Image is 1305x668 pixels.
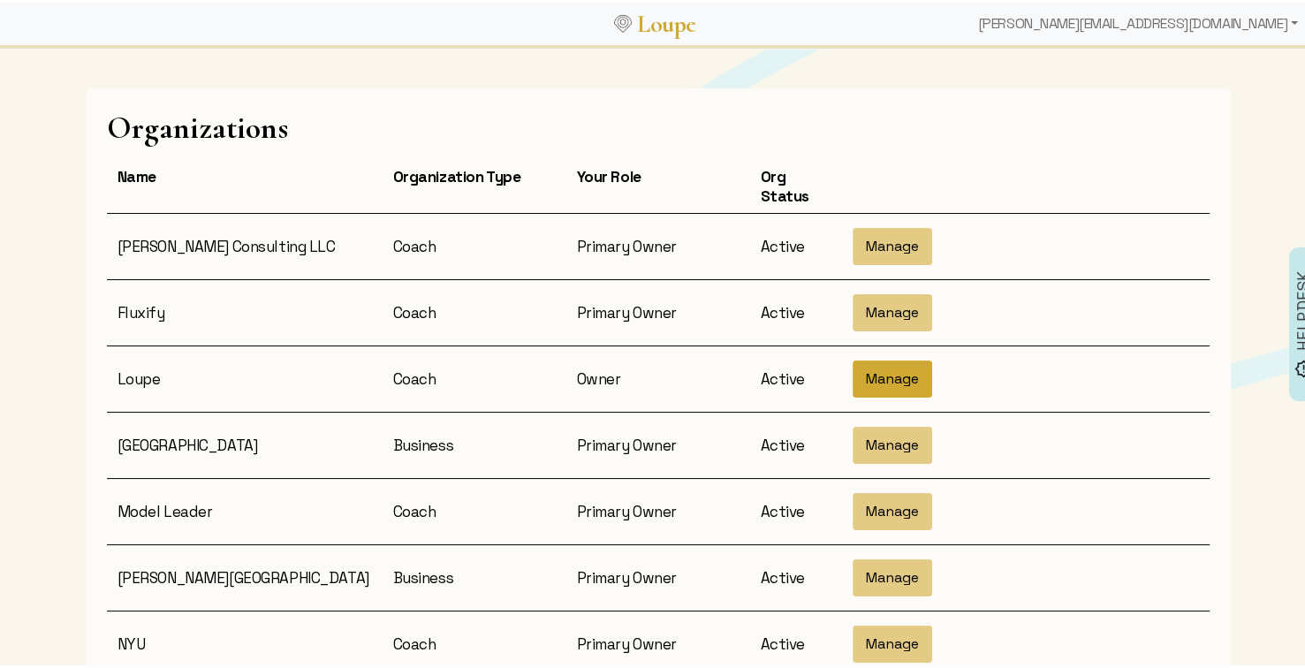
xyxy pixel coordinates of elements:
[750,234,842,254] div: Active
[566,234,750,254] div: Primary Owner
[853,490,932,528] button: Manage
[853,424,932,461] button: Manage
[107,632,383,651] div: NYU
[853,358,932,395] button: Manage
[566,499,750,519] div: Primary Owner
[750,300,842,320] div: Active
[383,632,566,651] div: Coach
[107,107,1210,143] h1: Organizations
[853,292,932,329] button: Manage
[566,164,750,203] div: Your Role
[750,499,842,519] div: Active
[614,12,632,30] img: Loupe Logo
[566,300,750,320] div: Primary Owner
[750,632,842,651] div: Active
[566,632,750,651] div: Primary Owner
[383,433,566,452] div: Business
[107,499,383,519] div: Model Leader
[383,234,566,254] div: Coach
[566,433,750,452] div: Primary Owner
[971,4,1305,39] div: [PERSON_NAME][EMAIL_ADDRESS][DOMAIN_NAME]
[107,433,383,452] div: [GEOGRAPHIC_DATA]
[383,164,566,203] div: Organization Type
[853,557,932,594] button: Manage
[383,300,566,320] div: Coach
[566,566,750,585] div: Primary Owner
[750,433,842,452] div: Active
[853,623,932,660] button: Manage
[107,234,383,254] div: [PERSON_NAME] Consulting LLC
[107,367,383,386] div: Loupe
[383,367,566,386] div: Coach
[107,164,383,203] div: Name
[107,300,383,320] div: Fluxify
[107,566,383,585] div: [PERSON_NAME][GEOGRAPHIC_DATA]
[750,566,842,585] div: Active
[853,225,932,262] button: Manage
[383,499,566,519] div: Coach
[632,5,702,38] a: Loupe
[383,566,566,585] div: Business
[750,367,842,386] div: Active
[566,367,750,386] div: Owner
[750,164,842,203] div: Org Status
